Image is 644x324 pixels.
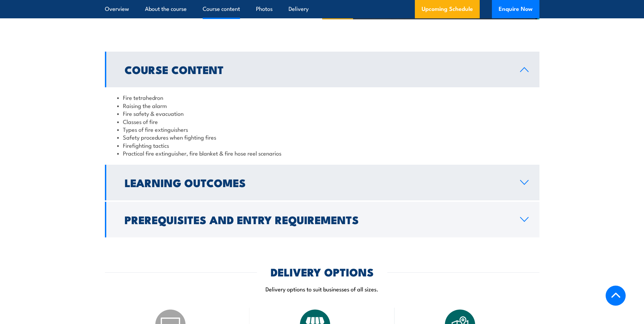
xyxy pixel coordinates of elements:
li: Types of fire extinguishers [117,125,527,133]
li: Fire safety & evacuation [117,109,527,117]
li: Classes of fire [117,118,527,125]
h2: Course Content [125,65,509,74]
li: Raising the alarm [117,102,527,109]
li: Firefighting tactics [117,141,527,149]
a: Course Content [105,52,539,87]
h2: DELIVERY OPTIONS [271,267,374,276]
li: Fire tetrahedron [117,93,527,101]
p: Delivery options to suit businesses of all sizes. [105,285,539,293]
li: Safety procedures when fighting fires [117,133,527,141]
li: Practical fire extinguisher, fire blanket & fire hose reel scenarios [117,149,527,157]
h2: Learning Outcomes [125,178,509,187]
a: Learning Outcomes [105,165,539,200]
h2: Prerequisites and Entry Requirements [125,215,509,224]
a: Prerequisites and Entry Requirements [105,202,539,237]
